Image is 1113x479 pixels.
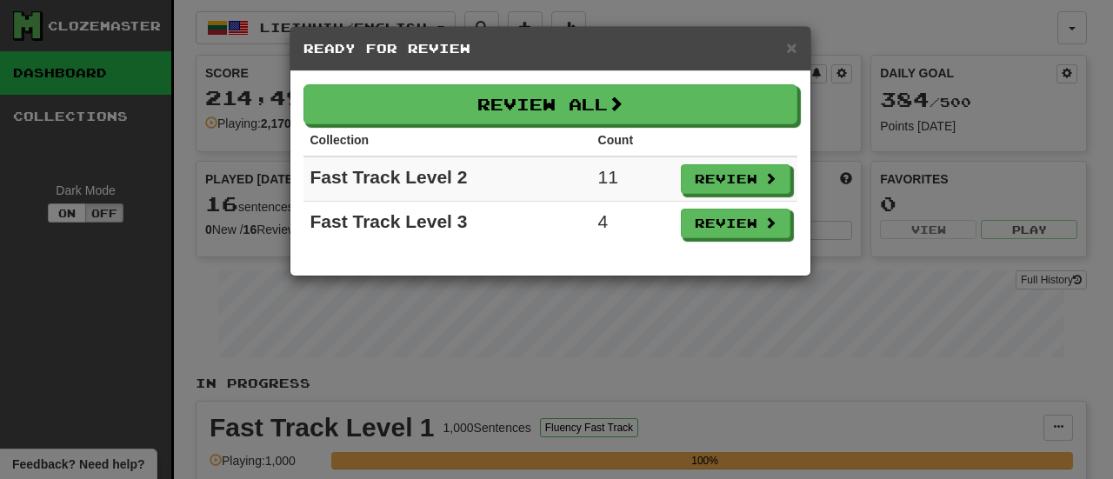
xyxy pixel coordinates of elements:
[591,202,674,246] td: 4
[681,209,790,238] button: Review
[786,38,796,57] button: Close
[591,124,674,156] th: Count
[303,156,591,202] td: Fast Track Level 2
[591,156,674,202] td: 11
[786,37,796,57] span: ×
[303,40,797,57] h5: Ready for Review
[303,202,591,246] td: Fast Track Level 3
[303,84,797,124] button: Review All
[681,164,790,194] button: Review
[303,124,591,156] th: Collection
